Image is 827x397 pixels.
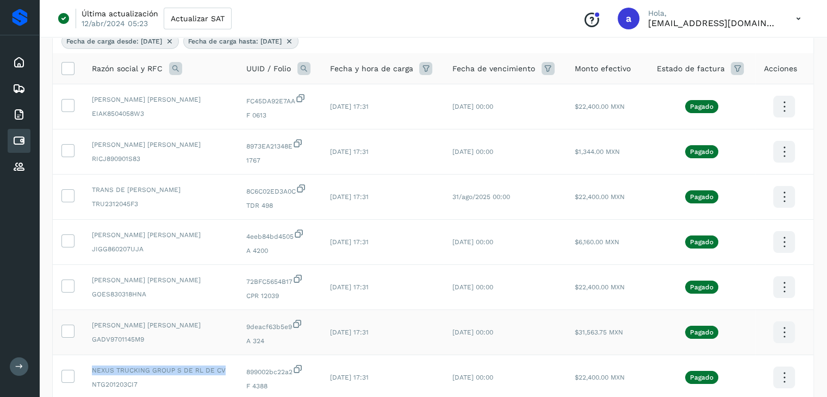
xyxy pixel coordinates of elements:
[92,320,229,330] span: [PERSON_NAME] [PERSON_NAME]
[246,93,312,106] span: FC45DA92E7AA
[690,103,713,110] p: Pagado
[329,238,368,246] span: [DATE] 17:31
[246,246,312,256] span: A 4200
[246,274,312,287] span: 72BFC5654B17
[764,63,797,75] span: Acciones
[92,63,163,75] span: Razón social y RFC
[246,319,312,332] span: 9deacf63b5e9
[452,103,493,110] span: [DATE] 00:00
[92,230,229,240] span: [PERSON_NAME] [PERSON_NAME]
[82,9,158,18] p: Última actualización
[690,374,713,381] p: Pagado
[92,199,229,209] span: TRU2312045F3
[690,328,713,336] p: Pagado
[690,148,713,156] p: Pagado
[575,193,625,201] span: $22,400.00 MXN
[575,238,619,246] span: $6,160.00 MXN
[246,183,312,196] span: 8C6C02ED3A0C
[92,334,229,344] span: GADV9701145M9
[575,328,623,336] span: $31,563.75 MXN
[82,18,148,28] p: 12/abr/2024 05:23
[329,103,368,110] span: [DATE] 17:31
[92,185,229,195] span: TRANS DE [PERSON_NAME]
[452,283,493,291] span: [DATE] 00:00
[188,36,282,46] span: Fecha de carga hasta: [DATE]
[452,148,493,156] span: [DATE] 00:00
[648,9,779,18] p: Hola,
[648,18,779,28] p: admon@logicen.com.mx
[92,244,229,254] span: JIGG860207UJA
[246,110,312,120] span: F 0613
[452,238,493,246] span: [DATE] 00:00
[92,289,229,299] span: GOES830318HNA
[92,365,229,375] span: NEXUS TRUCKING GROUP S DE RL DE CV
[246,291,312,301] span: CPR 12039
[329,283,368,291] span: [DATE] 17:31
[452,63,535,75] span: Fecha de vencimiento
[164,8,232,29] button: Actualizar SAT
[329,193,368,201] span: [DATE] 17:31
[452,328,493,336] span: [DATE] 00:00
[575,374,625,381] span: $22,400.00 MXN
[246,63,291,75] span: UUID / Folio
[575,148,620,156] span: $1,344.00 MXN
[246,364,312,377] span: 899002bc22a2
[690,238,713,246] p: Pagado
[690,193,713,201] p: Pagado
[329,148,368,156] span: [DATE] 17:31
[92,109,229,119] span: EIAK8504058W3
[246,201,312,210] span: TDR 498
[329,374,368,381] span: [DATE] 17:31
[690,283,713,291] p: Pagado
[61,34,179,49] div: Fecha de carga desde: 2025-06-01
[246,381,312,391] span: F 4388
[66,36,162,46] span: Fecha de carga desde: [DATE]
[92,275,229,285] span: [PERSON_NAME] [PERSON_NAME]
[92,380,229,389] span: NTG201203CI7
[452,193,510,201] span: 31/ago/2025 00:00
[246,138,312,151] span: 8973EA21348E
[246,228,312,241] span: 4eeb84bd4505
[8,103,30,127] div: Facturas
[8,77,30,101] div: Embarques
[656,63,724,75] span: Estado de factura
[8,155,30,179] div: Proveedores
[329,63,413,75] span: Fecha y hora de carga
[8,51,30,75] div: Inicio
[246,156,312,165] span: 1767
[92,95,229,104] span: [PERSON_NAME] [PERSON_NAME]
[92,140,229,150] span: [PERSON_NAME] [PERSON_NAME]
[171,15,225,22] span: Actualizar SAT
[575,63,631,75] span: Monto efectivo
[183,34,299,49] div: Fecha de carga hasta: 2025-06-30
[92,154,229,164] span: RICJ890901S83
[575,283,625,291] span: $22,400.00 MXN
[8,129,30,153] div: Cuentas por pagar
[329,328,368,336] span: [DATE] 17:31
[452,374,493,381] span: [DATE] 00:00
[575,103,625,110] span: $22,400.00 MXN
[246,336,312,346] span: A 324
